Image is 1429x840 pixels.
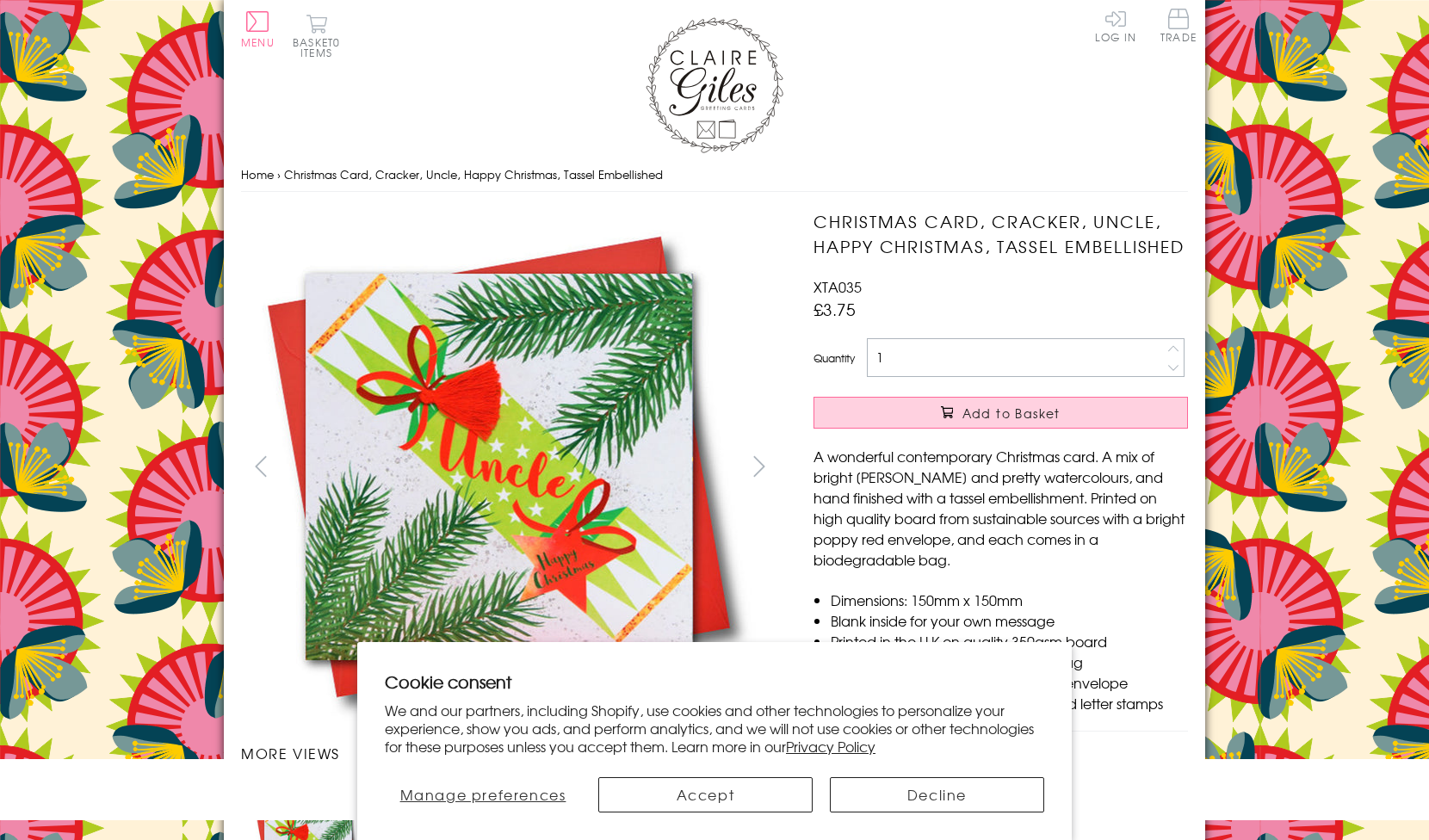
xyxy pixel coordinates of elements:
button: Basket0 items [293,14,340,58]
nav: breadcrumbs [241,157,1188,193]
button: Manage preferences [385,777,581,812]
li: Dimensions: 150mm x 150mm [831,590,1188,610]
h2: Cookie consent [385,670,1044,694]
span: Add to Basket [962,405,1061,422]
img: Claire Giles Greetings Cards [646,17,783,153]
label: Quantity [813,350,855,366]
span: Christmas Card, Cracker, Uncle, Happy Christmas, Tassel Embellished [284,166,663,182]
span: › [277,166,281,182]
button: prev [241,447,280,485]
span: Manage preferences [400,784,566,805]
a: Privacy Policy [786,736,875,757]
button: Accept [598,777,813,812]
span: £3.75 [813,297,856,321]
p: A wonderful contemporary Christmas card. A mix of bright [PERSON_NAME] and pretty watercolours, a... [813,446,1188,570]
a: Log In [1095,9,1136,42]
button: Menu [241,11,275,47]
img: Christmas Card, Cracker, Uncle, Happy Christmas, Tassel Embellished [241,209,758,725]
button: next [740,447,779,485]
span: 0 items [300,34,340,60]
span: Trade [1160,9,1197,42]
p: We and our partners, including Shopify, use cookies and other technologies to personalize your ex... [385,701,1044,755]
h1: Christmas Card, Cracker, Uncle, Happy Christmas, Tassel Embellished [813,209,1188,259]
li: Blank inside for your own message [831,610,1188,631]
a: Home [241,166,274,182]
span: XTA035 [813,276,862,297]
a: Trade [1160,9,1197,46]
h3: More views [241,743,779,763]
button: Decline [830,777,1044,812]
button: Add to Basket [813,397,1188,429]
span: Menu [241,34,275,50]
li: Printed in the U.K on quality 350gsm board [831,631,1188,652]
img: Christmas Card, Cracker, Uncle, Happy Christmas, Tassel Embellished [779,209,1296,726]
